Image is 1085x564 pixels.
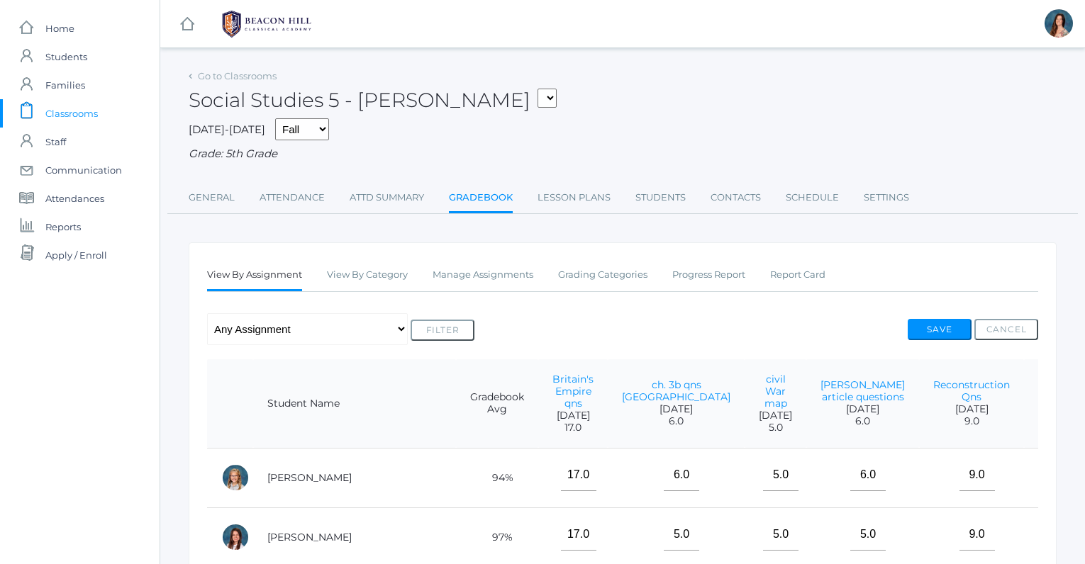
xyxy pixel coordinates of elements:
[622,415,730,427] span: 6.0
[764,373,787,410] a: civil War map
[933,403,1010,415] span: [DATE]
[933,378,1010,403] a: Reconstruction Qns
[198,70,277,81] a: Go to Classrooms
[820,403,905,415] span: [DATE]
[759,410,792,422] span: [DATE]
[770,261,825,289] a: Report Card
[260,184,325,212] a: Attendance
[538,184,611,212] a: Lesson Plans
[350,184,424,212] a: Attd Summary
[45,213,81,241] span: Reports
[221,523,250,551] div: Grace Carpenter
[864,184,909,212] a: Settings
[552,373,594,410] a: Britain's Empire qns
[711,184,761,212] a: Contacts
[1045,9,1073,38] div: Rebecca Salazar
[759,422,792,434] span: 5.0
[189,184,235,212] a: General
[213,6,320,42] img: 1_BHCALogos-05.png
[933,415,1010,427] span: 9.0
[552,410,594,422] span: [DATE]
[635,184,686,212] a: Students
[622,378,730,403] a: ch. 3b qns [GEOGRAPHIC_DATA]
[456,359,538,449] th: Gradebook Avg
[189,146,1057,162] div: Grade: 5th Grade
[45,156,122,184] span: Communication
[672,261,745,289] a: Progress Report
[189,123,265,136] span: [DATE]-[DATE]
[45,71,85,99] span: Families
[456,448,538,507] td: 94%
[908,319,972,340] button: Save
[45,99,98,128] span: Classrooms
[253,359,456,449] th: Student Name
[189,89,557,111] h2: Social Studies 5 - [PERSON_NAME]
[45,241,107,269] span: Apply / Enroll
[267,471,352,484] a: [PERSON_NAME]
[45,43,87,71] span: Students
[449,184,513,214] a: Gradebook
[45,14,74,43] span: Home
[558,261,647,289] a: Grading Categories
[820,378,905,403] a: [PERSON_NAME] article questions
[411,320,474,341] button: Filter
[327,261,408,289] a: View By Category
[974,319,1038,340] button: Cancel
[786,184,839,212] a: Schedule
[433,261,533,289] a: Manage Assignments
[820,415,905,427] span: 6.0
[221,463,250,492] div: Paige Albanese
[622,403,730,415] span: [DATE]
[45,128,66,156] span: Staff
[207,261,302,291] a: View By Assignment
[267,531,352,543] a: [PERSON_NAME]
[552,422,594,434] span: 17.0
[45,184,104,213] span: Attendances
